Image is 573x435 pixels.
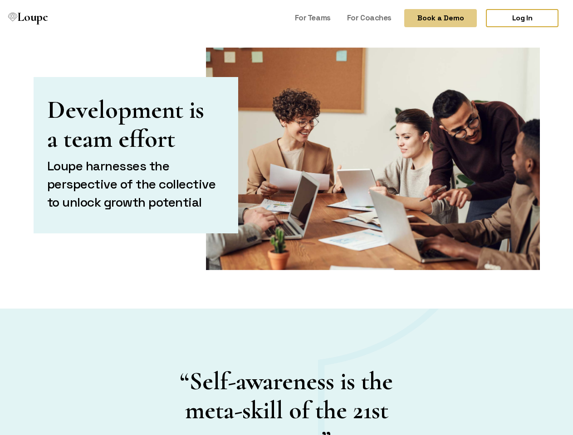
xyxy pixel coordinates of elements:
a: For Coaches [343,9,395,26]
a: For Teams [291,9,334,26]
a: Log In [486,9,558,27]
a: Loupe [5,9,51,28]
img: Loupe Logo [8,13,17,22]
h1: Development is a team effort [47,95,218,153]
button: Book a Demo [404,9,477,27]
h2: Loupe harnesses the perspective of the collective to unlock growth potential [47,157,218,212]
img: Teams Promo [206,48,540,270]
